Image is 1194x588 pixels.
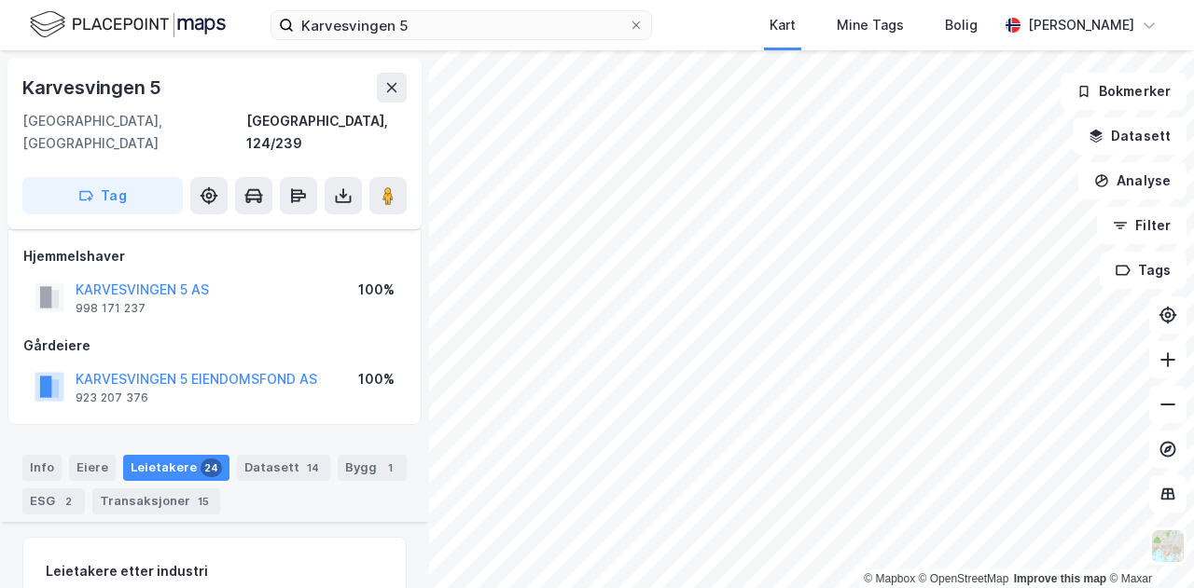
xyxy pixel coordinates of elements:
[1014,572,1106,585] a: Improve this map
[22,73,165,103] div: Karvesvingen 5
[837,14,904,36] div: Mine Tags
[23,335,406,357] div: Gårdeiere
[201,458,222,477] div: 24
[1097,207,1187,244] button: Filter
[46,560,383,582] div: Leietakere etter industri
[76,301,146,316] div: 998 171 237
[864,572,915,585] a: Mapbox
[358,368,395,390] div: 100%
[358,279,395,301] div: 100%
[22,110,246,155] div: [GEOGRAPHIC_DATA], [GEOGRAPHIC_DATA]
[22,488,85,514] div: ESG
[1073,117,1187,155] button: Datasett
[237,455,330,481] div: Datasett
[1101,499,1194,588] iframe: Chat Widget
[1078,162,1187,199] button: Analyse
[246,110,407,155] div: [GEOGRAPHIC_DATA], 124/239
[194,492,213,511] div: 15
[59,492,77,511] div: 2
[294,11,629,39] input: Søk på adresse, matrikkel, gårdeiere, leietakere eller personer
[23,245,406,267] div: Hjemmelshaver
[1028,14,1134,36] div: [PERSON_NAME]
[1100,252,1187,289] button: Tags
[945,14,978,36] div: Bolig
[303,458,323,477] div: 14
[30,8,226,41] img: logo.f888ab2527a4732fd821a326f86c7f29.svg
[92,488,220,514] div: Transaksjoner
[338,455,407,481] div: Bygg
[22,455,62,481] div: Info
[381,458,399,477] div: 1
[919,572,1009,585] a: OpenStreetMap
[1061,73,1187,110] button: Bokmerker
[76,390,148,405] div: 923 207 376
[770,14,796,36] div: Kart
[69,455,116,481] div: Eiere
[22,177,183,214] button: Tag
[123,455,229,481] div: Leietakere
